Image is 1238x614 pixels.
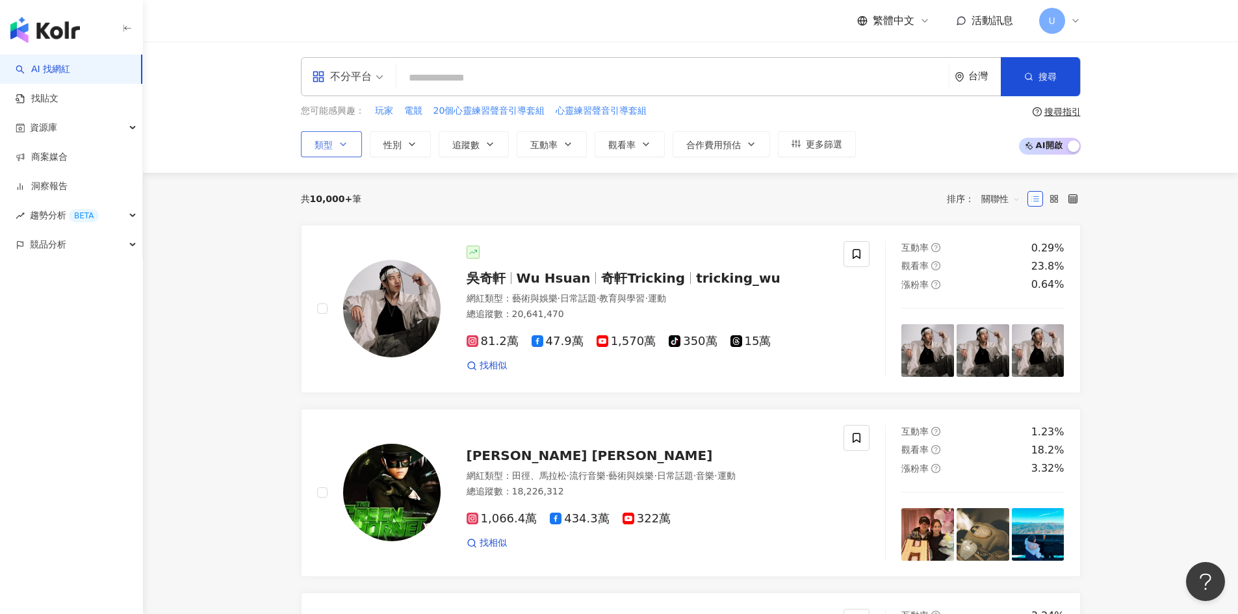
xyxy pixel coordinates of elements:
span: 日常話題 [560,293,597,303]
img: post-image [1012,508,1064,561]
span: 互動率 [901,242,929,253]
button: 玩家 [374,104,394,118]
span: 趨勢分析 [30,201,99,230]
button: 心靈練習聲音引導套組 [555,104,647,118]
button: 20個心靈練習聲音引導套組 [433,104,546,118]
span: 47.9萬 [532,335,584,348]
button: 觀看率 [595,131,665,157]
span: · [714,470,717,481]
div: 0.29% [1031,241,1064,255]
div: 搜尋指引 [1044,107,1081,117]
span: rise [16,211,25,220]
span: 10,000+ [310,194,353,204]
span: U [1048,14,1055,28]
span: Wu Hsuan [517,270,591,286]
span: · [693,470,696,481]
span: 合作費用預估 [686,140,741,150]
span: 運動 [648,293,666,303]
iframe: Help Scout Beacon - Open [1186,562,1225,601]
span: 奇軒Tricking [601,270,685,286]
span: 您可能感興趣： [301,105,365,118]
span: environment [955,72,964,82]
span: · [558,293,560,303]
div: 0.64% [1031,277,1064,292]
span: 434.3萬 [550,512,610,526]
div: 共 筆 [301,194,362,204]
div: BETA [69,209,99,222]
span: 日常話題 [657,470,693,481]
span: question-circle [931,427,940,436]
a: KOL Avatar吳奇軒Wu Hsuan奇軒Trickingtricking_wu網紅類型：藝術與娛樂·日常話題·教育與學習·運動總追蹤數：20,641,47081.2萬47.9萬1,570萬... [301,225,1081,393]
span: 漲粉率 [901,279,929,290]
span: appstore [312,70,325,83]
span: 觀看率 [901,444,929,455]
div: 排序： [947,188,1027,209]
button: 追蹤數 [439,131,509,157]
div: 網紅類型 ： [467,470,829,483]
button: 更多篩選 [778,131,856,157]
span: 資源庫 [30,113,57,142]
span: 搜尋 [1038,71,1057,82]
span: 322萬 [623,512,671,526]
span: · [645,293,647,303]
span: 吳奇軒 [467,270,506,286]
a: 找相似 [467,359,507,372]
span: 電競 [404,105,422,118]
span: · [567,470,569,481]
span: 81.2萬 [467,335,519,348]
div: 18.2% [1031,443,1064,457]
span: 更多篩選 [806,139,842,149]
img: KOL Avatar [343,260,441,357]
span: 互動率 [901,426,929,437]
button: 電競 [404,104,423,118]
span: 15萬 [730,335,771,348]
span: question-circle [931,464,940,473]
span: 觀看率 [901,261,929,271]
span: 找相似 [480,359,507,372]
div: 3.32% [1031,461,1064,476]
button: 合作費用預估 [673,131,770,157]
a: 洞察報告 [16,180,68,193]
img: post-image [901,508,954,561]
span: 漲粉率 [901,463,929,474]
span: 流行音樂 [569,470,606,481]
span: 田徑、馬拉松 [512,470,567,481]
span: 1,570萬 [597,335,656,348]
span: 繁體中文 [873,14,914,28]
span: tricking_wu [696,270,780,286]
span: 類型 [315,140,333,150]
button: 性別 [370,131,431,157]
span: · [597,293,599,303]
div: 總追蹤數 ： 20,641,470 [467,308,829,321]
span: 20個心靈練習聲音引導套組 [433,105,545,118]
span: 活動訊息 [972,14,1013,27]
span: · [606,470,608,481]
span: 玩家 [375,105,393,118]
div: 23.8% [1031,259,1064,274]
a: 找貼文 [16,92,58,105]
span: 音樂 [696,470,714,481]
div: 總追蹤數 ： 18,226,312 [467,485,829,498]
img: logo [10,17,80,43]
span: question-circle [931,445,940,454]
span: question-circle [931,261,940,270]
span: question-circle [931,280,940,289]
span: 藝術與娛樂 [512,293,558,303]
img: post-image [957,508,1009,561]
span: question-circle [931,243,940,252]
button: 類型 [301,131,362,157]
img: post-image [1012,324,1064,377]
span: 350萬 [669,335,717,348]
div: 網紅類型 ： [467,292,829,305]
img: post-image [957,324,1009,377]
a: 商案媒合 [16,151,68,164]
span: 找相似 [480,537,507,550]
span: question-circle [1033,107,1042,116]
img: KOL Avatar [343,444,441,541]
a: KOL Avatar[PERSON_NAME] [PERSON_NAME]網紅類型：田徑、馬拉松·流行音樂·藝術與娛樂·日常話題·音樂·運動總追蹤數：18,226,3121,066.4萬434.... [301,409,1081,577]
a: 找相似 [467,537,507,550]
span: 運動 [717,470,736,481]
span: 教育與學習 [599,293,645,303]
span: 觀看率 [608,140,636,150]
div: 台灣 [968,71,1001,82]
